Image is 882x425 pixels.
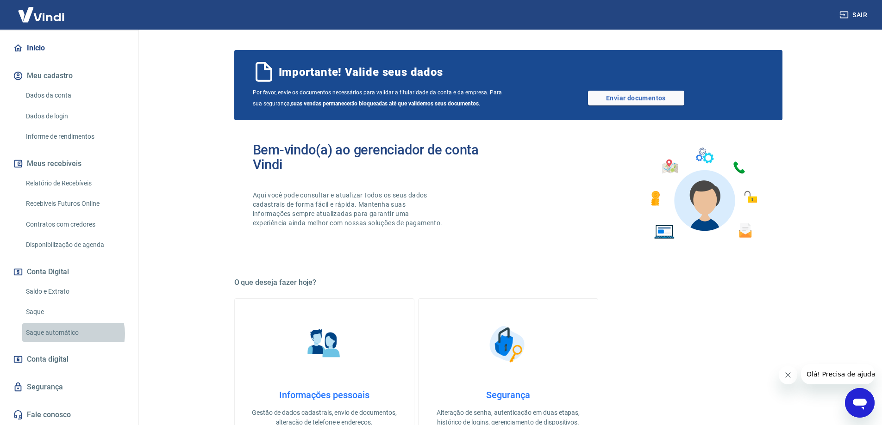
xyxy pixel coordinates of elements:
[279,65,443,80] span: Importante! Valide seus dados
[234,278,782,287] h5: O que deseja fazer hoje?
[779,366,797,384] iframe: Fechar mensagem
[11,66,127,86] button: Meu cadastro
[588,91,684,105] a: Enviar documentos
[22,302,127,321] a: Saque
[22,215,127,234] a: Contratos com credores
[250,389,399,400] h4: Informações pessoais
[301,321,347,367] img: Informações pessoais
[253,87,508,109] span: Por favor, envie os documentos necessários para validar a titularidade da conta e da empresa. Par...
[6,6,78,14] span: Olá! Precisa de ajuda?
[11,38,127,58] a: Início
[22,323,127,342] a: Saque automático
[11,349,127,370] a: Conta digital
[801,364,875,384] iframe: Mensagem da empresa
[11,405,127,425] a: Fale conosco
[253,142,508,172] h2: Bem-vindo(a) ao gerenciador de conta Vindi
[22,235,127,254] a: Disponibilização de agenda
[433,389,583,400] h4: Segurança
[22,194,127,213] a: Recebíveis Futuros Online
[22,86,127,105] a: Dados da conta
[11,154,127,174] button: Meus recebíveis
[11,0,71,29] img: Vindi
[485,321,531,367] img: Segurança
[838,6,871,24] button: Sair
[27,353,69,366] span: Conta digital
[291,100,479,107] b: suas vendas permanecerão bloqueadas até que validemos seus documentos
[22,107,127,126] a: Dados de login
[845,388,875,418] iframe: Botão para abrir a janela de mensagens
[22,282,127,301] a: Saldo e Extrato
[253,191,444,228] p: Aqui você pode consultar e atualizar todos os seus dados cadastrais de forma fácil e rápida. Mant...
[22,127,127,146] a: Informe de rendimentos
[643,142,764,245] img: Imagem de um avatar masculino com diversos icones exemplificando as funcionalidades do gerenciado...
[11,262,127,282] button: Conta Digital
[11,377,127,397] a: Segurança
[22,174,127,193] a: Relatório de Recebíveis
